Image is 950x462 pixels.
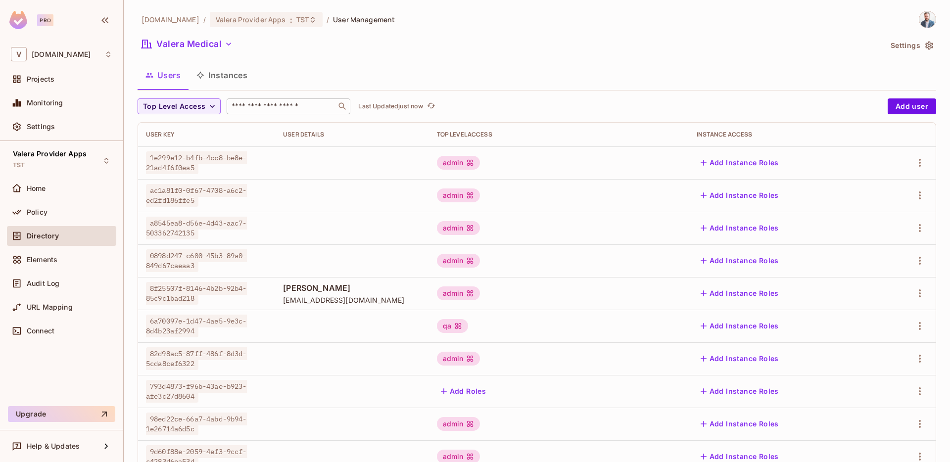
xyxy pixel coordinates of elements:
[143,100,205,113] span: Top Level Access
[697,416,783,432] button: Add Instance Roles
[697,131,869,139] div: Instance Access
[11,47,27,61] span: V
[146,151,247,174] span: 1e299e12-b4fb-4cc8-be8e-21ad4f6f0ea5
[887,38,936,53] button: Settings
[283,131,421,139] div: User Details
[697,220,783,236] button: Add Instance Roles
[437,131,681,139] div: Top Level Access
[27,303,73,311] span: URL Mapping
[146,184,247,207] span: ac1a81f0-0f67-4708-a6c2-ed2fd186ffe5
[697,155,783,171] button: Add Instance Roles
[437,352,480,366] div: admin
[27,256,57,264] span: Elements
[146,413,247,435] span: 98ed22ce-66a7-4abd-9b94-1e26714a6d5c
[437,156,480,170] div: admin
[437,254,480,268] div: admin
[283,295,421,305] span: [EMAIL_ADDRESS][DOMAIN_NAME]
[327,15,329,24] li: /
[27,442,80,450] span: Help & Updates
[27,208,47,216] span: Policy
[358,102,423,110] p: Last Updated just now
[8,406,115,422] button: Upgrade
[27,232,59,240] span: Directory
[423,100,437,112] span: Click to refresh data
[437,417,480,431] div: admin
[27,99,63,107] span: Monitoring
[296,15,309,24] span: TST
[437,188,480,202] div: admin
[138,98,221,114] button: Top Level Access
[27,279,59,287] span: Audit Log
[146,347,247,370] span: 82d98ac5-87ff-486f-8d3d-5cda8cef6322
[142,15,199,24] span: the active workspace
[13,150,87,158] span: Valera Provider Apps
[437,221,480,235] div: admin
[146,315,247,337] span: 6a70097e-1d47-4ae5-9e3c-8d4b23af2994
[27,185,46,192] span: Home
[437,286,480,300] div: admin
[138,36,237,52] button: Valera Medical
[32,50,91,58] span: Workspace: valerahealth.com
[697,187,783,203] button: Add Instance Roles
[427,101,435,111] span: refresh
[888,98,936,114] button: Add user
[27,327,54,335] span: Connect
[216,15,286,24] span: Valera Provider Apps
[697,318,783,334] button: Add Instance Roles
[189,63,255,88] button: Instances
[13,161,25,169] span: TST
[289,16,293,24] span: :
[697,253,783,269] button: Add Instance Roles
[146,131,267,139] div: User Key
[697,351,783,367] button: Add Instance Roles
[437,319,468,333] div: qa
[425,100,437,112] button: refresh
[37,14,53,26] div: Pro
[9,11,27,29] img: SReyMgAAAABJRU5ErkJggg==
[697,285,783,301] button: Add Instance Roles
[146,217,247,239] span: a8545ea8-d56e-4d43-aac7-503362742135
[333,15,395,24] span: User Management
[203,15,206,24] li: /
[146,380,247,403] span: 793d4873-f96b-43ae-b923-afe3c27d8604
[146,282,247,305] span: 8f25507f-8146-4b2b-92b4-85c9c1bad218
[919,11,936,28] img: Josh Myers
[283,282,421,293] span: [PERSON_NAME]
[138,63,189,88] button: Users
[27,123,55,131] span: Settings
[697,383,783,399] button: Add Instance Roles
[146,249,247,272] span: 0898d247-c600-45b3-89a0-849d67caeaa3
[437,383,490,399] button: Add Roles
[27,75,54,83] span: Projects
